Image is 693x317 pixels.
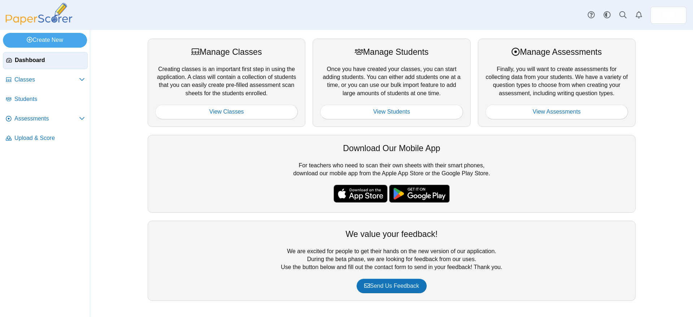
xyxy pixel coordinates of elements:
[148,221,636,301] div: We are excited for people to get their hands on the new version of our application. During the be...
[14,115,79,123] span: Assessments
[3,110,88,128] a: Assessments
[3,33,87,47] a: Create New
[155,228,628,240] div: We value your feedback!
[15,56,84,64] span: Dashboard
[485,46,628,58] div: Manage Assessments
[320,105,463,119] a: View Students
[3,91,88,108] a: Students
[663,9,674,21] span: Scott Richardson
[14,134,85,142] span: Upload & Score
[3,3,75,25] img: PaperScorer
[14,76,79,84] span: Classes
[14,95,85,103] span: Students
[148,135,636,213] div: For teachers who need to scan their own sheets with their smart phones, download our mobile app f...
[631,7,647,23] a: Alerts
[364,283,419,289] span: Send Us Feedback
[3,71,88,89] a: Classes
[334,185,388,203] img: apple-store-badge.svg
[3,52,88,69] a: Dashboard
[3,130,88,147] a: Upload & Score
[155,142,628,154] div: Download Our Mobile App
[478,39,636,127] div: Finally, you will want to create assessments for collecting data from your students. We have a va...
[357,279,427,293] a: Send Us Feedback
[663,9,674,21] img: ps.8EHCIG3N8Vt7GEG8
[320,46,463,58] div: Manage Students
[3,20,75,26] a: PaperScorer
[485,105,628,119] a: View Assessments
[650,6,687,24] a: ps.8EHCIG3N8Vt7GEG8
[155,105,298,119] a: View Classes
[148,39,305,127] div: Creating classes is an important first step in using the application. A class will contain a coll...
[313,39,470,127] div: Once you have created your classes, you can start adding students. You can either add students on...
[155,46,298,58] div: Manage Classes
[389,185,450,203] img: google-play-badge.png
